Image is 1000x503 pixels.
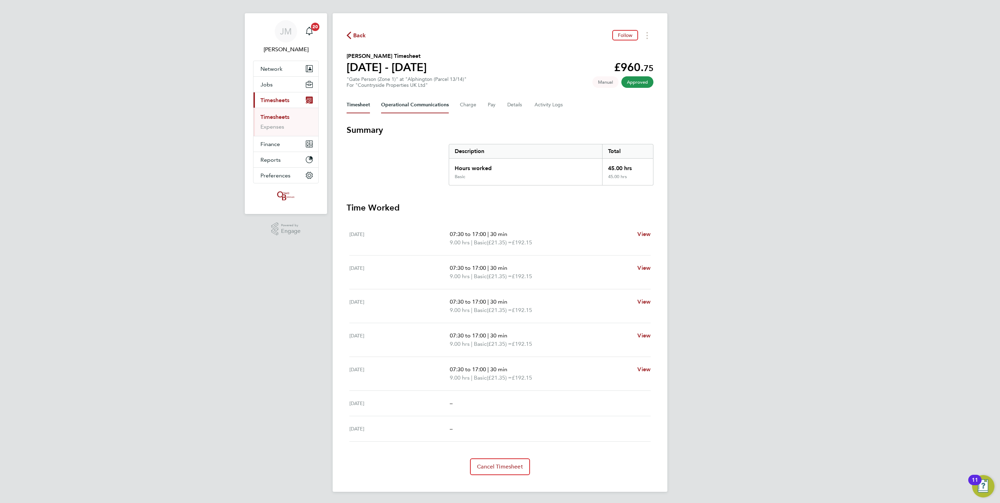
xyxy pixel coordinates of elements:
span: Basic [474,238,487,247]
button: Follow [612,30,638,40]
span: View [637,332,651,339]
button: Cancel Timesheet [470,458,530,475]
h1: [DATE] - [DATE] [347,60,427,74]
span: Jobs [260,81,273,88]
span: 07:30 to 17:00 [450,332,486,339]
span: 30 min [490,366,507,373]
a: View [637,365,651,374]
span: Engage [281,228,301,234]
span: | [487,231,489,237]
img: oneillandbrennan-logo-retina.png [276,190,296,201]
span: £192.15 [512,273,532,280]
a: View [637,264,651,272]
span: Jack Mott [253,45,319,54]
a: Timesheets [260,114,289,120]
span: 9.00 hrs [450,273,470,280]
span: | [487,366,489,373]
button: Jobs [253,77,318,92]
span: Network [260,66,282,72]
span: Preferences [260,172,290,179]
span: | [471,239,472,246]
span: 9.00 hrs [450,307,470,313]
div: "Gate Person (Zone 1)" at "Alphington (Parcel 13/14)" [347,76,467,88]
button: Finance [253,136,318,152]
button: Timesheet [347,97,370,113]
button: Details [507,97,523,113]
div: [DATE] [349,399,450,407]
app-decimal: £960. [614,61,653,74]
span: Powered by [281,222,301,228]
span: £192.15 [512,307,532,313]
div: [DATE] [349,298,450,314]
div: Description [449,144,602,158]
span: View [637,298,651,305]
span: (£21.35) = [487,341,512,347]
span: Back [353,31,366,40]
div: [DATE] [349,331,450,348]
span: 30 min [490,265,507,271]
span: | [471,307,472,313]
span: 30 min [490,298,507,305]
span: £192.15 [512,374,532,381]
div: 45.00 hrs [602,159,653,174]
span: View [637,231,651,237]
span: 07:30 to 17:00 [450,265,486,271]
span: Basic [474,340,487,348]
div: [DATE] [349,365,450,382]
span: Cancel Timesheet [477,463,523,470]
div: [DATE] [349,425,450,433]
button: Preferences [253,168,318,183]
h2: [PERSON_NAME] Timesheet [347,52,427,60]
span: | [487,298,489,305]
button: Network [253,61,318,76]
span: Reports [260,157,281,163]
button: Reports [253,152,318,167]
nav: Main navigation [245,13,327,214]
span: | [471,374,472,381]
div: Total [602,144,653,158]
span: Basic [474,272,487,281]
div: 11 [972,480,978,489]
span: Follow [618,32,632,38]
a: Powered byEngage [271,222,301,236]
span: View [637,366,651,373]
div: [DATE] [349,230,450,247]
span: | [471,341,472,347]
button: Activity Logs [535,97,564,113]
section: Timesheet [347,124,653,475]
span: | [471,273,472,280]
a: 20 [302,20,316,43]
span: View [637,265,651,271]
span: 07:30 to 17:00 [450,231,486,237]
a: View [637,230,651,238]
span: 9.00 hrs [450,374,470,381]
span: | [487,332,489,339]
a: Expenses [260,123,284,130]
div: For "Countryside Properties UK Ltd" [347,82,467,88]
div: Hours worked [449,159,602,174]
div: Timesheets [253,108,318,136]
span: | [487,265,489,271]
span: 07:30 to 17:00 [450,366,486,373]
span: 30 min [490,231,507,237]
span: Timesheets [260,97,289,104]
h3: Time Worked [347,202,653,213]
span: (£21.35) = [487,374,512,381]
span: (£21.35) = [487,239,512,246]
span: Basic [474,306,487,314]
h3: Summary [347,124,653,136]
span: Basic [474,374,487,382]
span: 30 min [490,332,507,339]
a: Go to home page [253,190,319,201]
span: JM [280,27,292,36]
span: 9.00 hrs [450,341,470,347]
a: JM[PERSON_NAME] [253,20,319,54]
button: Timesheets [253,92,318,108]
button: Pay [488,97,496,113]
span: 07:30 to 17:00 [450,298,486,305]
button: Open Resource Center, 11 new notifications [972,475,994,497]
span: This timesheet was manually created. [592,76,619,88]
div: [DATE] [349,264,450,281]
a: View [637,298,651,306]
span: (£21.35) = [487,307,512,313]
